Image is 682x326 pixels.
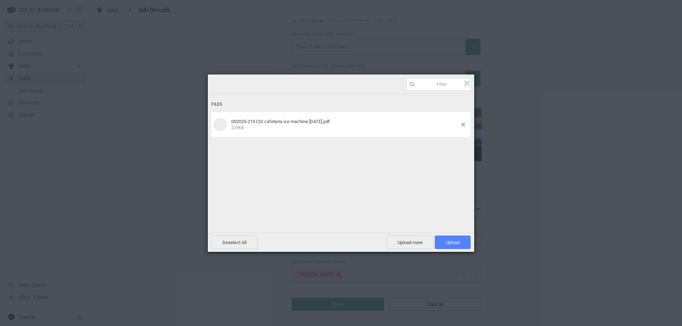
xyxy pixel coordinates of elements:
span: 002025-219 CSI cafeteria ice machine [DATE].pdf [231,119,330,124]
span: 229KB [231,125,244,130]
input: Filter [407,78,471,90]
div: 002025-219 CSI cafeteria ice machine 9-11-25.pdf [229,119,461,131]
span: Deselect All [211,236,258,249]
span: Click here or hit ESC to close picker [463,79,471,87]
span: Upload more [386,236,434,249]
div: Files [211,98,471,111]
span: Upload [446,240,460,245]
span: Upload [435,236,471,249]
